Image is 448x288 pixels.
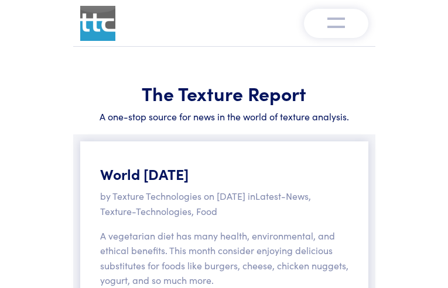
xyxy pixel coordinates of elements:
img: menu-v1.0.png [327,15,345,29]
h6: A one-stop source for news in the world of texture analysis. [80,110,368,123]
p: A vegetarian diet has many health, environmental, and ethical benefits. This month consider enjoy... [100,228,348,288]
h5: World [DATE] [100,164,348,184]
img: ttc_logo_1x1_v1.0.png [80,6,115,41]
button: Toggle navigation [304,9,368,38]
p: by Texture Technologies on [DATE] in [100,189,348,218]
h1: The Texture Report [80,82,368,105]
